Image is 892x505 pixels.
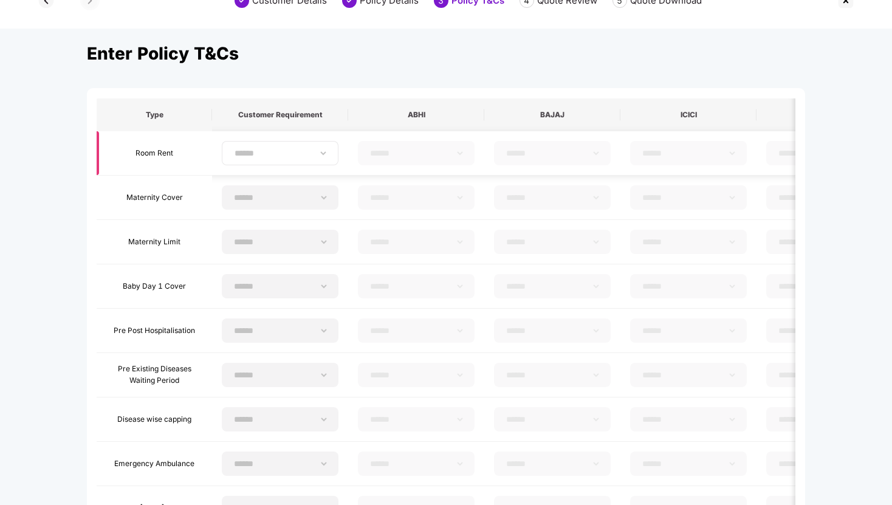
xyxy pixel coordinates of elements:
th: ICICI [620,98,756,131]
th: Type [97,98,212,131]
td: Maternity Limit [97,220,212,264]
th: BAJAJ [484,98,620,131]
td: Room Rent [97,131,212,176]
td: Pre Existing Diseases Waiting Period [97,353,212,397]
div: Enter Policy T&Cs [87,29,805,88]
td: Emergency Ambulance [97,442,212,486]
th: ABHI [348,98,484,131]
td: Pre Post Hospitalisation [97,309,212,353]
td: Baby Day 1 Cover [97,264,212,309]
td: Disease wise capping [97,397,212,442]
td: Maternity Cover [97,176,212,220]
th: Customer Requirement [212,98,348,131]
